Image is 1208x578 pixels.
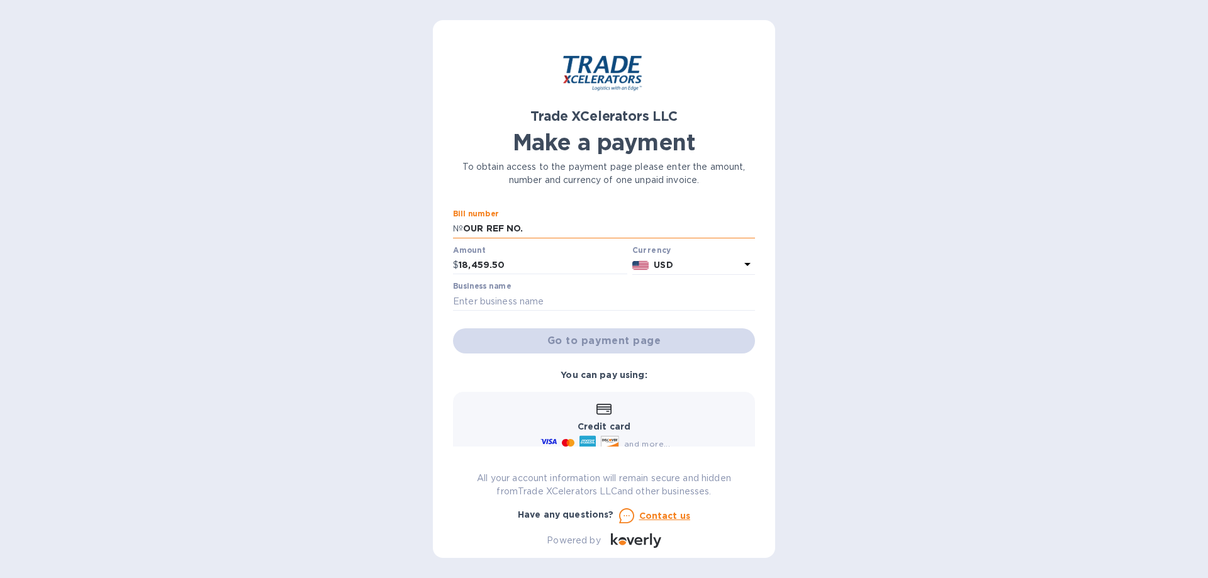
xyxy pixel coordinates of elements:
b: Have any questions? [518,509,614,520]
p: All your account information will remain secure and hidden from Trade XCelerators LLC and other b... [453,472,755,498]
b: Credit card [578,421,630,431]
b: Trade XCelerators LLC [530,108,677,124]
p: To obtain access to the payment page please enter the amount, number and currency of one unpaid i... [453,160,755,187]
p: Powered by [547,534,600,547]
b: USD [654,260,673,270]
img: USD [632,261,649,270]
span: and more... [624,439,670,448]
label: Business name [453,283,511,291]
p: № [453,222,463,235]
label: Amount [453,247,485,254]
p: $ [453,258,459,272]
input: 0.00 [459,256,627,275]
b: You can pay using: [561,370,647,380]
label: Bill number [453,211,498,218]
u: Contact us [639,511,691,521]
h1: Make a payment [453,129,755,155]
input: Enter bill number [463,220,755,238]
input: Enter business name [453,292,755,311]
b: Currency [632,245,671,255]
